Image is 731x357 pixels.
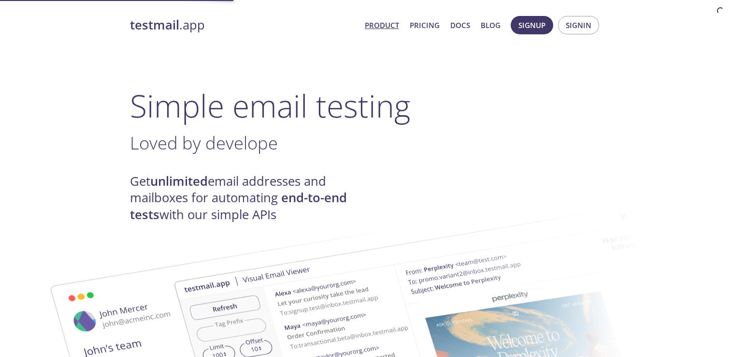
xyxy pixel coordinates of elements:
[566,19,591,31] span: Signin
[130,17,357,33] a: testmail.app
[130,87,602,124] h1: Simple email testing
[130,131,278,155] span: Loved by develope
[130,189,347,223] strong: end-to-end tests
[558,16,599,34] button: Signin
[365,19,399,31] a: Product
[481,19,501,31] a: Blog
[511,16,553,34] button: Signup
[518,19,545,31] span: Signup
[150,173,208,190] strong: unlimited
[410,19,440,31] a: Pricing
[130,16,179,33] strong: testmail
[130,173,366,223] h4: Get email addresses and mailboxes for automating with our simple APIs
[450,19,470,31] a: Docs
